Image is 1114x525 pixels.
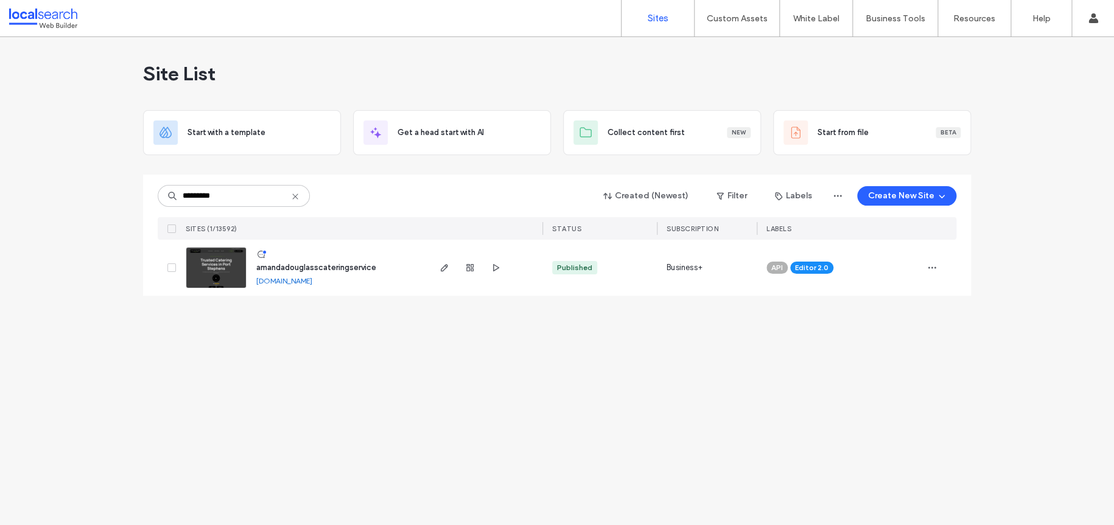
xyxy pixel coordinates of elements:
[187,127,265,139] span: Start with a template
[1032,13,1051,24] label: Help
[764,186,823,206] button: Labels
[953,13,995,24] label: Resources
[704,186,759,206] button: Filter
[795,262,828,273] span: Editor 2.0
[27,9,52,19] span: Help
[818,127,869,139] span: Start from file
[793,13,839,24] label: White Label
[398,127,484,139] span: Get a head start with AI
[648,13,668,24] label: Sites
[552,224,581,233] span: STATUS
[766,224,791,233] span: LABELS
[773,110,971,155] div: Start from fileBeta
[353,110,551,155] div: Get a head start with AI
[557,262,592,273] div: Published
[857,186,956,206] button: Create New Site
[143,61,215,86] span: Site List
[771,262,783,273] span: API
[866,13,925,24] label: Business Tools
[936,127,961,138] div: Beta
[186,224,237,233] span: SITES (1/13592)
[667,224,718,233] span: SUBSCRIPTION
[593,186,699,206] button: Created (Newest)
[667,262,702,274] span: Business+
[256,276,312,285] a: [DOMAIN_NAME]
[143,110,341,155] div: Start with a template
[727,127,751,138] div: New
[256,263,376,272] a: amandadouglasscateringservice
[608,127,685,139] span: Collect content first
[707,13,768,24] label: Custom Assets
[563,110,761,155] div: Collect content firstNew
